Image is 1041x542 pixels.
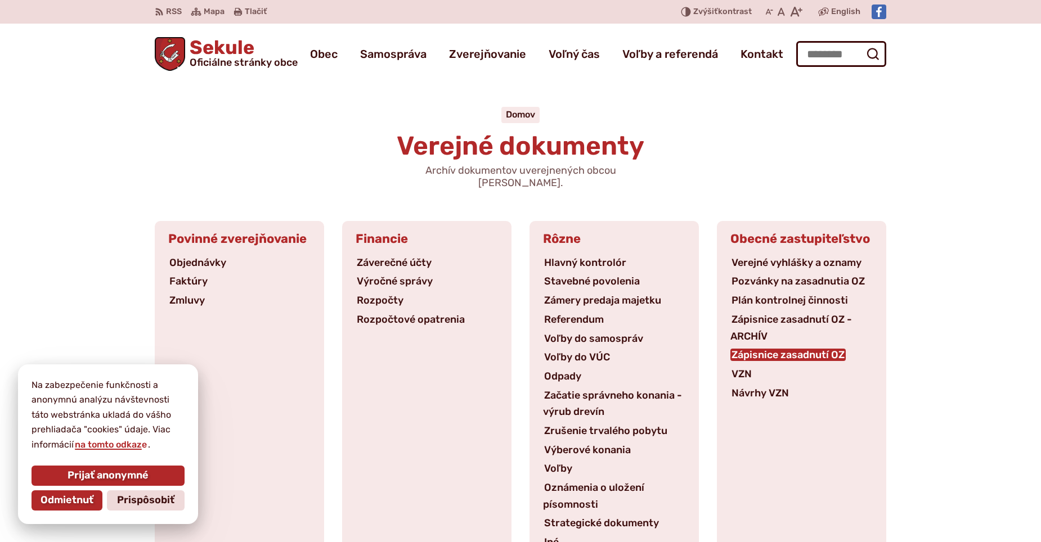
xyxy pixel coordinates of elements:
[204,5,225,19] span: Mapa
[549,38,600,70] a: Voľný čas
[543,275,641,287] a: Stavebné povolenia
[730,275,866,287] a: Pozvánky na zasadnutia OZ
[117,494,174,507] span: Prispôsobiť
[543,517,660,529] a: Strategické dokumenty
[185,38,298,67] span: Sekule
[168,275,209,287] a: Faktúry
[717,221,886,255] h3: Obecné zastupiteľstvo
[741,38,783,70] a: Kontakt
[41,494,93,507] span: Odmietnuť
[397,130,644,161] span: Verejné dokumenty
[190,57,298,67] span: Oficiálne stránky obce
[356,256,433,269] a: Záverečné účty
[310,38,338,70] a: Obec
[356,275,434,287] a: Výročné správy
[730,256,863,269] a: Verejné vyhlášky a oznamy
[543,256,627,269] a: Hlavný kontrolór
[693,7,718,16] span: Zvýšiť
[168,294,206,306] a: Zmluvy
[872,4,886,19] img: Prejsť na Facebook stránku
[68,469,149,482] span: Prijať anonymné
[155,37,185,71] img: Prejsť na domovskú stránku
[543,313,605,326] a: Referendum
[385,165,656,189] p: Archív dokumentov uverejnených obcou [PERSON_NAME].
[543,444,632,456] a: Výberové konania
[730,387,790,399] a: Návrhy VZN
[506,109,535,120] a: Domov
[245,7,267,17] span: Tlačiť
[543,294,662,306] a: Zámery predaja majetku
[342,221,511,255] h3: Financie
[543,424,668,437] a: Zrušenie trvalého pobytu
[166,5,182,19] span: RSS
[155,221,324,255] h3: Povinné zverejňovanie
[543,370,582,382] a: Odpady
[530,221,699,255] h3: Rôzne
[829,5,863,19] a: English
[543,389,682,418] a: Začatie správneho konania - výrub drevín
[449,38,526,70] a: Zverejňovanie
[730,313,852,342] a: Zápisnice zasadnutí OZ - ARCHÍV
[543,462,573,475] a: Voľby
[107,490,185,511] button: Prispôsobiť
[622,38,718,70] a: Voľby a referendá
[693,7,752,17] span: kontrast
[32,490,102,511] button: Odmietnuť
[155,37,298,71] a: Logo Sekule, prejsť na domovskú stránku.
[831,5,860,19] span: English
[32,466,185,486] button: Prijať anonymné
[168,256,227,269] a: Objednávky
[360,38,427,70] a: Samospráva
[730,349,846,361] a: Zápisnice zasadnutí OZ
[356,313,466,326] a: Rozpočtové opatrenia
[32,378,185,452] p: Na zabezpečenie funkčnosti a anonymnú analýzu návštevnosti táto webstránka ukladá do vášho prehli...
[730,368,753,380] a: VZN
[730,294,849,306] a: Plán kontrolnej činnosti
[543,332,644,345] a: Voľby do samospráv
[356,294,405,306] a: Rozpočty
[543,351,611,363] a: Voľby do VÚC
[543,481,644,511] a: Oznámenia o uložení písomnosti
[74,439,148,450] a: na tomto odkaze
